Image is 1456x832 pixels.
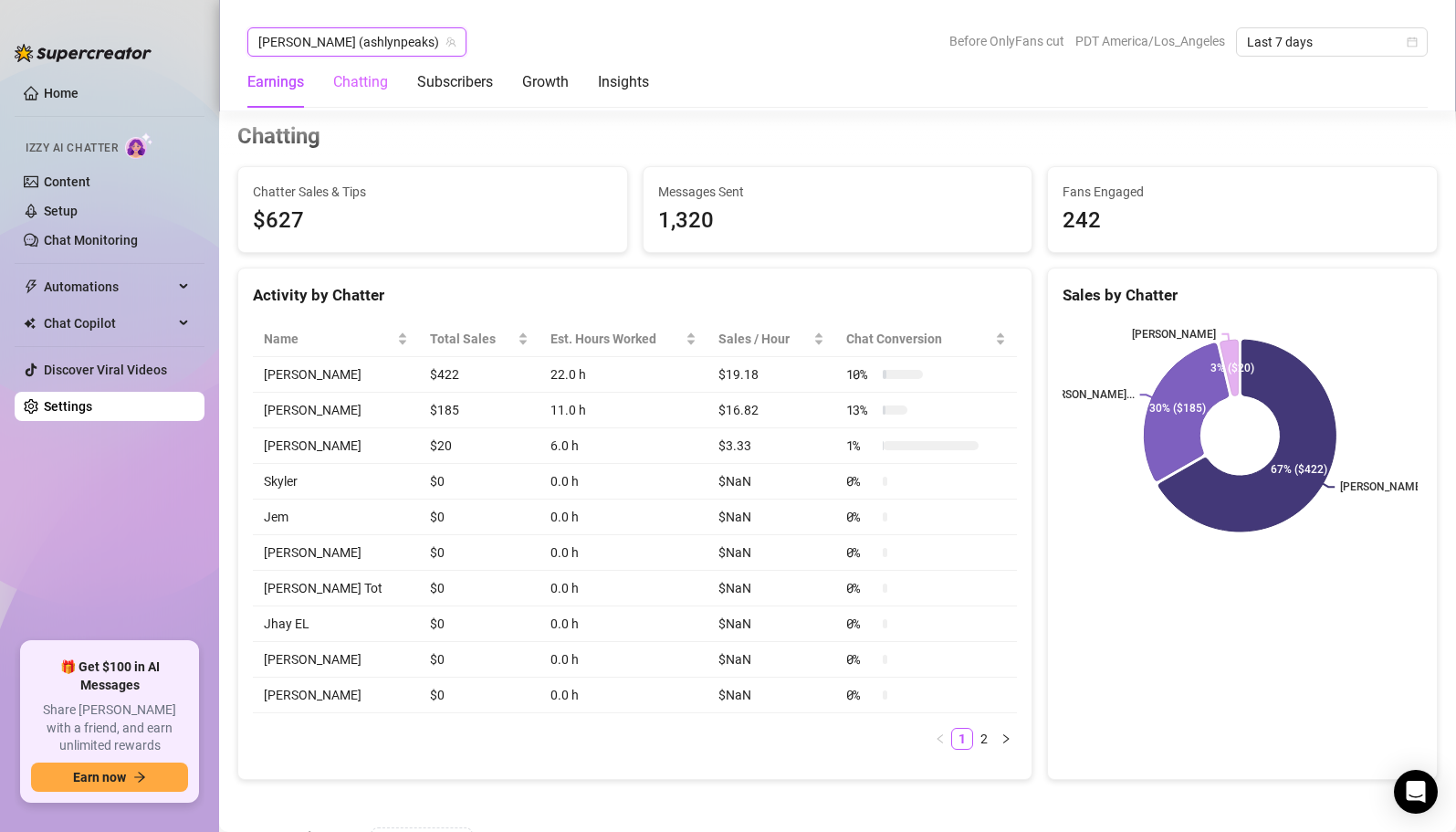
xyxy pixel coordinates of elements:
span: 1 % [846,436,875,456]
a: Discover Viral Videos [44,363,167,377]
span: Chat Conversion [846,329,992,349]
div: Growth [522,71,569,93]
span: Sales / Hour [718,329,809,349]
a: Home [44,86,79,100]
div: Activity by Chatter [253,283,1017,308]
span: Messages Sent [658,182,1018,202]
div: 1,320 [658,204,1018,238]
td: 6.0 h [539,428,707,464]
img: Chat Copilot [24,317,36,330]
th: Name [253,321,419,357]
span: 0 % [846,542,875,563]
span: Chatter Sales & Tips [253,182,613,202]
a: Chat Monitoring [44,233,138,247]
th: Chat Conversion [835,321,1018,357]
td: 0.0 h [539,500,707,535]
td: [PERSON_NAME] [253,357,419,393]
span: Chat Copilot [44,309,173,338]
td: 0.0 h [539,642,707,678]
td: $0 [419,535,539,571]
span: Fans Engaged [1063,182,1422,202]
span: Name [264,329,393,349]
span: 0 % [846,578,875,598]
text: [PERSON_NAME]... [1341,480,1433,493]
span: Earn now [73,770,126,785]
td: $0 [419,464,539,500]
a: Settings [44,399,92,414]
text: [PERSON_NAME]... [1042,388,1135,401]
button: right [995,728,1017,750]
div: Insights [598,71,649,93]
li: Previous Page [929,728,951,750]
span: thunderbolt [24,279,38,294]
td: 11.0 h [539,393,707,428]
td: 0.0 h [539,571,707,606]
th: Sales / Hour [707,321,834,357]
div: 242 [1063,204,1422,238]
td: $185 [419,393,539,428]
td: 22.0 h [539,357,707,393]
span: right [1000,733,1011,744]
td: [PERSON_NAME] [253,393,419,428]
span: 0 % [846,614,875,634]
td: 0.0 h [539,678,707,713]
span: Ashlyn (ashlynpeaks) [258,28,456,56]
span: left [935,733,946,744]
span: PDT America/Los_Angeles [1075,27,1225,55]
td: Jhay EL [253,606,419,642]
td: $0 [419,642,539,678]
button: Earn nowarrow-right [31,763,188,792]
span: 0 % [846,685,875,705]
div: Chatting [333,71,388,93]
span: team [445,37,456,47]
text: [PERSON_NAME] [1133,328,1217,341]
td: $NaN [707,678,834,713]
img: AI Chatter [125,132,153,159]
span: Izzy AI Chatter [26,140,118,157]
td: 0.0 h [539,606,707,642]
div: Est. Hours Worked [550,329,682,349]
span: arrow-right [133,771,146,784]
td: $0 [419,500,539,535]
td: $NaN [707,464,834,500]
img: logo-BBDzfeDw.svg [15,44,152,62]
td: $NaN [707,606,834,642]
span: Last 7 days [1247,28,1417,56]
div: Sales by Chatter [1063,283,1422,308]
td: 0.0 h [539,464,707,500]
span: Automations [44,272,173,301]
td: $16.82 [707,393,834,428]
td: $0 [419,606,539,642]
td: $0 [419,678,539,713]
span: 0 % [846,471,875,491]
td: $NaN [707,500,834,535]
a: Setup [44,204,78,218]
span: 10 % [846,364,875,384]
span: 0 % [846,649,875,669]
td: Jem [253,500,419,535]
span: calendar [1407,37,1418,47]
th: Total Sales [419,321,539,357]
span: 0 % [846,507,875,527]
td: $3.33 [707,428,834,464]
td: [PERSON_NAME] [253,642,419,678]
li: 1 [951,728,973,750]
div: Subscribers [417,71,493,93]
li: Next Page [995,728,1017,750]
button: left [929,728,951,750]
span: 13 % [846,400,875,420]
a: 2 [974,729,994,749]
a: Content [44,174,90,189]
td: $422 [419,357,539,393]
td: $NaN [707,571,834,606]
td: [PERSON_NAME] [253,678,419,713]
td: $NaN [707,535,834,571]
span: $627 [253,204,613,238]
td: [PERSON_NAME] [253,535,419,571]
td: $0 [419,571,539,606]
td: $NaN [707,642,834,678]
div: Earnings [247,71,304,93]
h3: Chatting [237,122,320,152]
td: $20 [419,428,539,464]
a: 1 [952,729,972,749]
